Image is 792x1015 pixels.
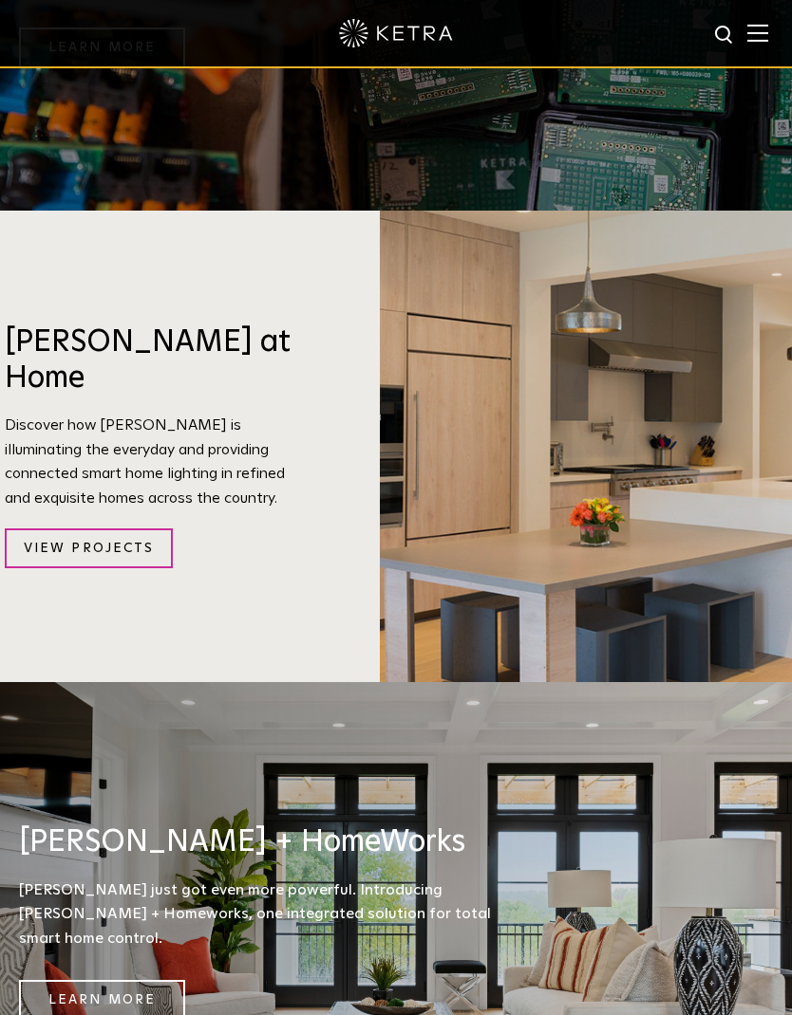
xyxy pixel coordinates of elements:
[5,528,173,569] a: View Projects
[19,824,513,860] h3: [PERSON_NAME] + HomeWorks
[19,878,513,951] p: [PERSON_NAME] just got even more powerful. Introducing [PERSON_NAME] + Homeworks, one integrated ...
[339,19,453,47] img: ketra-logo-2019-white
[747,24,768,42] img: Hamburger%20Nav.svg
[5,324,309,397] h3: [PERSON_NAME] at Home
[5,417,285,506] span: Discover how [PERSON_NAME] is illuminating the everyday and providing connected smart home lighti...
[713,24,737,47] img: search icon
